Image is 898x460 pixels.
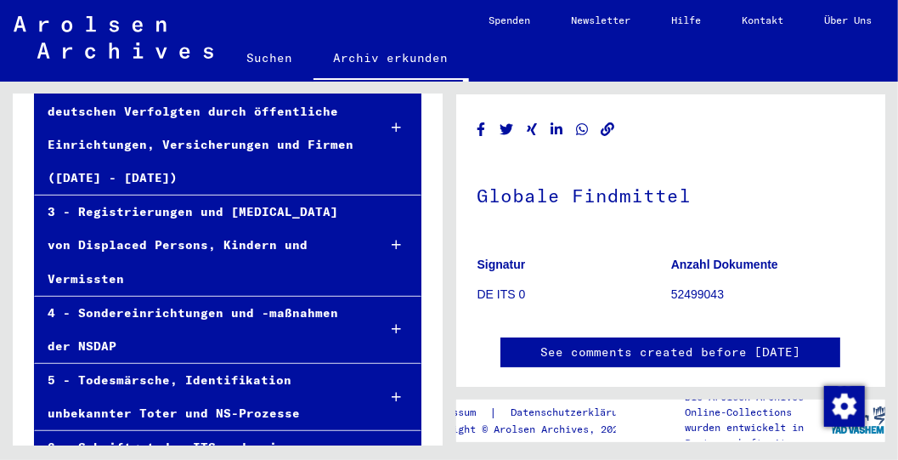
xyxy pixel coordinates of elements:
a: Impressum [422,404,489,422]
button: Share on LinkedIn [548,119,566,140]
div: 3 - Registrierungen und [MEDICAL_DATA] von Displaced Persons, Kindern und Vermissten [35,196,364,296]
a: See comments created before [DATE] [540,344,800,361]
b: Anzahl Dokumente [671,258,778,271]
button: Share on Twitter [498,119,516,140]
a: Suchen [227,37,313,78]
div: 2 - Registrierungen von Ausländern und deutschen Verfolgten durch öffentliche Einrichtungen, Vers... [35,61,364,195]
button: Share on Xing [523,119,541,140]
a: Datenschutzerklärung [497,404,650,422]
p: 52499043 [671,286,864,304]
p: DE ITS 0 [477,286,670,304]
img: Arolsen_neg.svg [14,16,213,59]
p: Copyright © Arolsen Archives, 2021 [422,422,650,437]
div: 4 - Sondereinrichtungen und -maßnahmen der NSDAP [35,297,364,363]
h1: Globale Findmittel [477,156,865,231]
button: Share on WhatsApp [573,119,591,140]
b: Signatur [477,258,526,271]
button: Share on Facebook [472,119,490,140]
a: Archiv erkunden [313,37,469,82]
p: wurden entwickelt in Partnerschaft mit [685,420,831,451]
button: Copy link [599,119,617,140]
div: | [422,404,650,422]
p: Die Arolsen Archives Online-Collections [685,389,831,420]
div: 5 - Todesmärsche, Identifikation unbekannter Toter und NS-Prozesse [35,364,364,430]
img: Zustimmung ändern [824,386,865,427]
